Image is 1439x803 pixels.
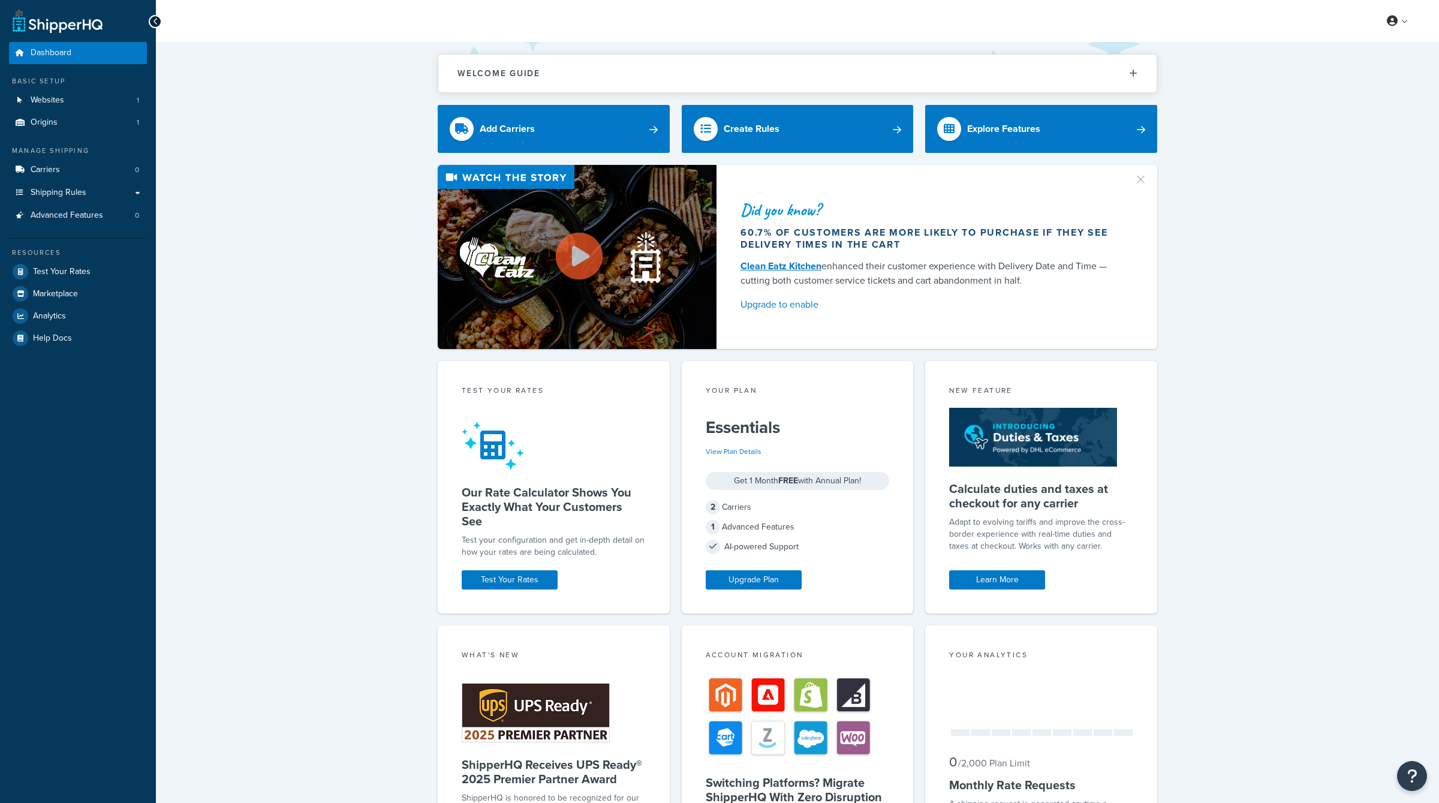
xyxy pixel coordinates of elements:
div: Add Carriers [480,121,535,137]
a: Upgrade to enable [740,296,1119,313]
a: Create Rules [682,105,914,153]
span: Origins [31,118,58,128]
a: View Plan Details [706,446,761,457]
div: Your Plan [706,385,890,399]
h5: Calculate duties and taxes at checkout for any carrier [949,482,1133,510]
div: enhanced their customer experience with Delivery Date and Time — cutting both customer service ti... [740,259,1119,288]
a: Test Your Rates [9,261,147,282]
button: Open Resource Center [1397,761,1427,791]
a: Marketplace [9,283,147,305]
a: Dashboard [9,42,147,64]
div: Get 1 Month with Annual Plan! [706,472,890,490]
p: Adapt to evolving tariffs and improve the cross-border experience with real-time duties and taxes... [949,516,1133,552]
span: 1 [706,520,720,534]
a: Add Carriers [438,105,670,153]
span: Advanced Features [31,210,103,221]
li: Origins [9,112,147,134]
div: AI-powered Support [706,539,890,555]
h5: Essentials [706,418,890,437]
span: 0 [135,210,139,221]
div: Resources [9,248,147,258]
span: 1 [137,95,139,106]
div: New Feature [949,385,1133,399]
span: Test Your Rates [33,267,91,277]
div: Test your configuration and get in-depth detail on how your rates are being calculated. [462,534,646,558]
span: Marketplace [33,289,78,299]
div: Advanced Features [706,519,890,536]
span: 0 [135,165,139,175]
div: Account Migration [706,649,890,663]
div: Manage Shipping [9,146,147,156]
strong: FREE [778,474,798,487]
span: Carriers [31,165,60,175]
a: Learn More [949,570,1045,590]
div: Create Rules [724,121,779,137]
a: Shipping Rules [9,182,147,204]
a: Analytics [9,305,147,327]
div: Test your rates [462,385,646,399]
h5: Our Rate Calculator Shows You Exactly What Your Customers See [462,485,646,528]
h2: Welcome Guide [457,69,540,78]
a: Carriers0 [9,159,147,181]
span: 2 [706,500,720,515]
div: Carriers [706,499,890,516]
div: 60.7% of customers are more likely to purchase if they see delivery times in the cart [740,227,1119,251]
div: Your Analytics [949,649,1133,663]
div: What's New [462,649,646,663]
span: Analytics [33,311,66,321]
button: Welcome Guide [438,55,1157,92]
small: / 2,000 Plan Limit [958,756,1030,770]
span: Dashboard [31,48,71,58]
span: Help Docs [33,333,72,344]
a: Clean Eatz Kitchen [740,259,821,273]
li: Advanced Features [9,204,147,227]
h5: Monthly Rate Requests [949,778,1133,792]
span: Shipping Rules [31,188,86,198]
div: Did you know? [740,201,1119,218]
div: Explore Features [967,121,1040,137]
a: Origins1 [9,112,147,134]
h5: ShipperHQ Receives UPS Ready® 2025 Premier Partner Award [462,757,646,786]
li: Websites [9,89,147,112]
div: Basic Setup [9,76,147,86]
span: Websites [31,95,64,106]
a: Explore Features [925,105,1157,153]
a: Advanced Features0 [9,204,147,227]
a: Test Your Rates [462,570,558,590]
img: Video thumbnail [438,165,717,349]
li: Carriers [9,159,147,181]
a: Websites1 [9,89,147,112]
a: Upgrade Plan [706,570,802,590]
span: 0 [949,752,957,772]
span: 1 [137,118,139,128]
a: Help Docs [9,327,147,349]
